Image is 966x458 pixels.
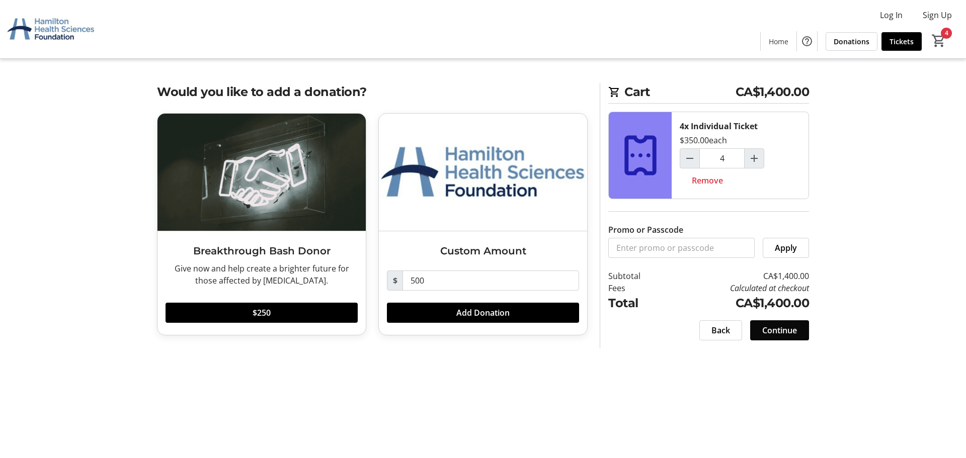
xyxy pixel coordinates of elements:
button: Log In [872,7,911,23]
input: Enter promo or passcode [608,238,755,258]
a: Donations [826,32,877,51]
span: Back [711,324,730,336]
h3: Custom Amount [387,243,579,258]
button: Add Donation [387,303,579,323]
h2: Would you like to add a donation? [157,83,588,101]
div: $350.00 each [680,134,727,146]
td: Calculated at checkout [667,282,809,294]
button: Help [797,31,817,51]
img: Hamilton Health Sciences Foundation's Logo [6,4,96,54]
button: Back [699,320,742,340]
td: Subtotal [608,270,667,282]
button: Decrement by one [680,149,699,168]
td: Fees [608,282,667,294]
button: Sign Up [915,7,960,23]
span: Add Donation [456,307,510,319]
span: $250 [253,307,271,319]
span: Donations [834,36,869,47]
button: Cart [930,32,948,50]
td: CA$1,400.00 [667,270,809,282]
span: Sign Up [923,9,952,21]
span: Continue [762,324,797,336]
div: 4x Individual Ticket [680,120,758,132]
label: Promo or Passcode [608,224,683,236]
span: Apply [775,242,797,254]
h2: Cart [608,83,809,104]
button: Continue [750,320,809,340]
div: Give now and help create a brighter future for those affected by [MEDICAL_DATA]. [166,262,358,287]
td: Total [608,294,667,312]
button: Remove [680,170,735,191]
img: Custom Amount [379,114,587,231]
img: Breakthrough Bash Donor [157,114,366,231]
a: Tickets [881,32,922,51]
input: Donation Amount [403,270,579,291]
button: Increment by one [745,149,764,168]
a: Home [761,32,796,51]
span: Log In [880,9,903,21]
span: CA$1,400.00 [736,83,810,101]
span: Tickets [890,36,914,47]
span: $ [387,270,403,291]
h3: Breakthrough Bash Donor [166,243,358,258]
button: Apply [763,238,809,258]
button: $250 [166,303,358,323]
td: CA$1,400.00 [667,294,809,312]
span: Home [769,36,788,47]
input: Individual Ticket Quantity [699,148,745,168]
span: Remove [692,174,723,187]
